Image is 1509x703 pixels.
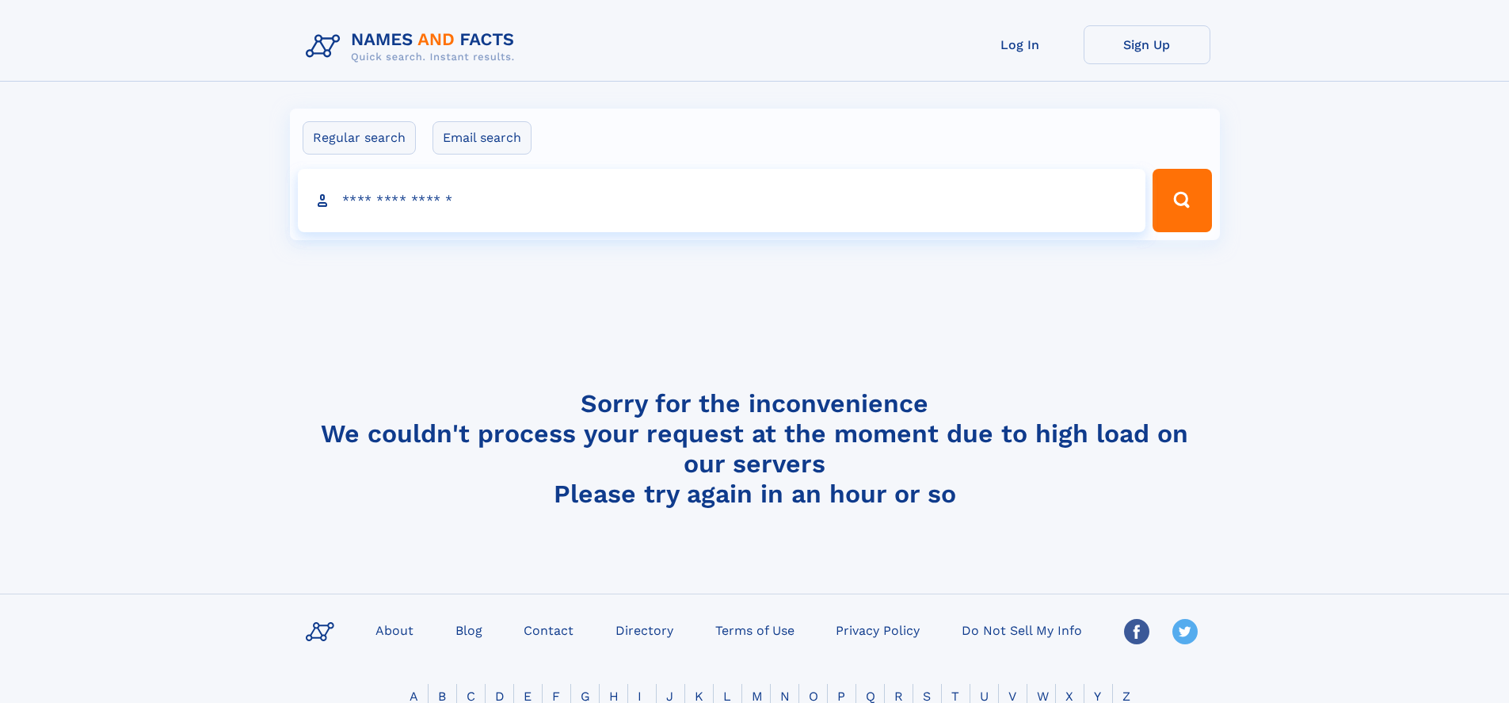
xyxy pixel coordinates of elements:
a: Contact [517,618,580,641]
label: Email search [433,121,532,155]
a: Terms of Use [709,618,801,641]
label: Regular search [303,121,416,155]
a: About [369,618,420,641]
a: Sign Up [1084,25,1210,64]
img: Facebook [1124,619,1149,644]
a: Do Not Sell My Info [955,618,1088,641]
input: search input [298,169,1146,232]
img: Twitter [1172,619,1198,644]
a: Blog [449,618,489,641]
button: Search Button [1153,169,1211,232]
a: Log In [957,25,1084,64]
a: Directory [609,618,680,641]
h4: Sorry for the inconvenience We couldn't process your request at the moment due to high load on ou... [299,388,1210,509]
img: Logo Names and Facts [299,25,528,68]
a: Privacy Policy [829,618,926,641]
